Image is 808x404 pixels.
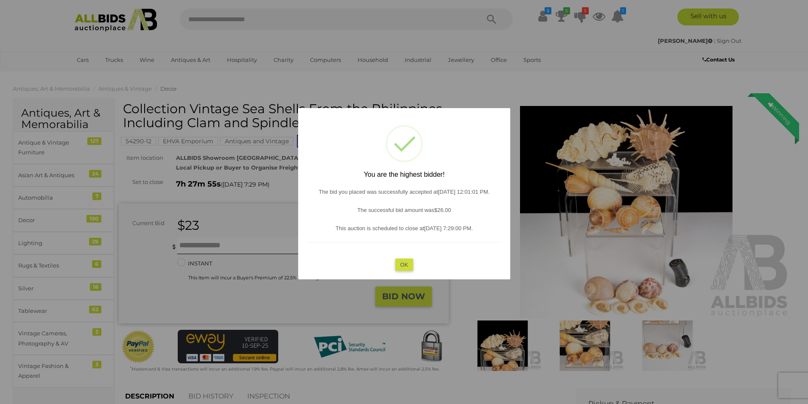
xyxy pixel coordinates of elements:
[424,225,471,231] span: [DATE] 7:29:00 PM
[307,187,502,196] p: The bid you placed was successfully accepted at .
[434,206,451,213] span: $26.00
[395,258,413,270] button: OK
[307,223,502,233] p: This auction is scheduled to close at .
[307,205,502,215] p: The successful bid amount was
[307,171,502,178] h2: You are the highest bidder!
[438,188,488,195] span: [DATE] 12:01:01 PM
